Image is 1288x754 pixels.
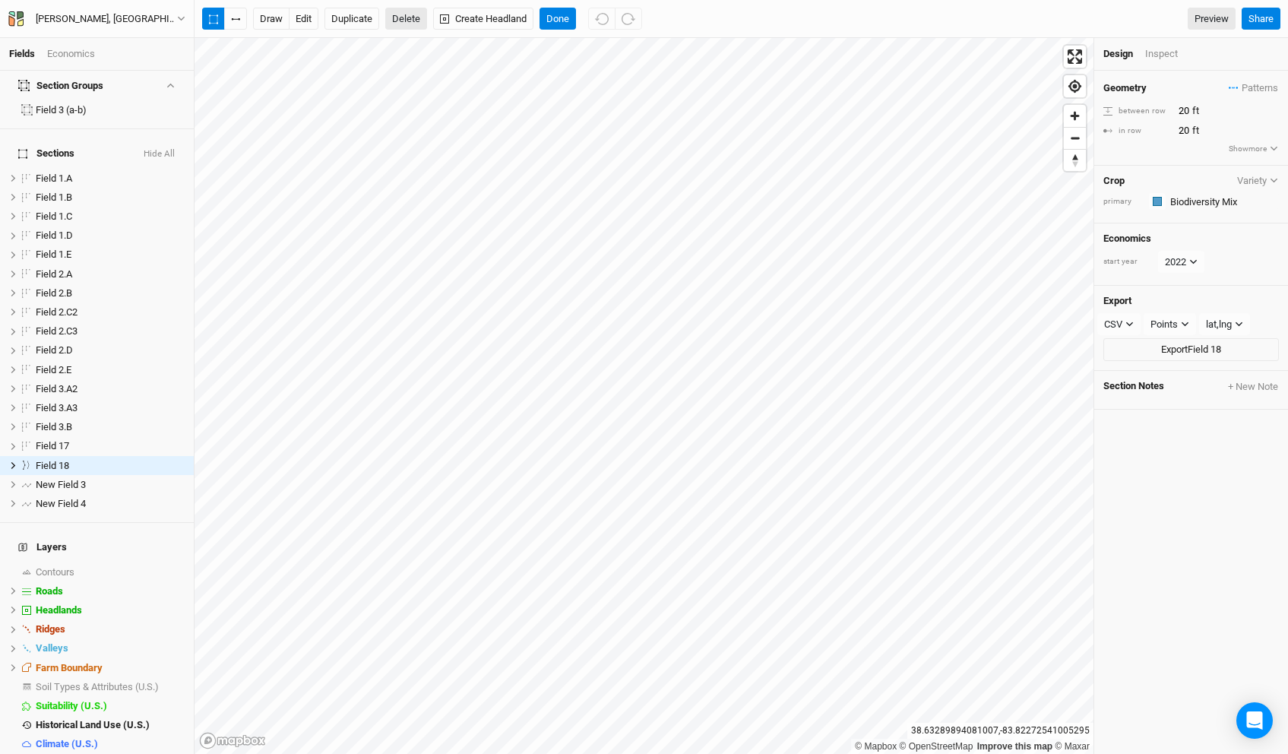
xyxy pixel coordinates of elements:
span: Field 1.C [36,211,72,222]
div: Section Groups [18,80,103,92]
span: Section Notes [1103,380,1164,394]
span: Reset bearing to north [1064,150,1086,171]
a: Improve this map [977,741,1052,752]
div: Ridges [36,623,185,635]
div: Field 1.D [36,230,185,242]
div: Valleys [36,642,185,654]
span: Suitability (U.S.) [36,700,107,711]
div: in row [1103,125,1170,137]
div: Field 2.B [36,287,185,299]
button: 2022 [1158,251,1204,274]
span: Farm Boundary [36,662,103,673]
div: Field 1.C [36,211,185,223]
button: Undo (^z) [588,8,616,30]
div: Points [1150,317,1178,332]
span: Field 2.C2 [36,306,78,318]
div: Field 2.A [36,268,185,280]
div: New Field 4 [36,498,185,510]
span: Field 1.A [36,173,72,184]
a: Preview [1188,8,1236,30]
span: Valleys [36,642,68,654]
div: start year [1103,256,1157,268]
button: Zoom in [1064,105,1086,127]
div: [PERSON_NAME], [GEOGRAPHIC_DATA] - Spring '22 - Original [36,11,177,27]
div: Field 3.A3 [36,402,185,414]
h4: Economics [1103,233,1279,245]
button: Done [540,8,576,30]
span: Field 3.A3 [36,402,78,413]
button: Find my location [1064,75,1086,97]
div: Field 3.B [36,421,185,433]
span: Historical Land Use (U.S.) [36,719,150,730]
div: Headlands [36,604,185,616]
div: New Field 3 [36,479,185,491]
button: Hide All [143,149,176,160]
div: Inspect [1145,47,1199,61]
a: Mapbox [855,741,897,752]
div: Open Intercom Messenger [1236,702,1273,739]
div: Field 3.A2 [36,383,185,395]
button: CSV [1097,313,1141,336]
span: Field 1.B [36,192,72,203]
canvas: Map [195,38,1093,754]
h4: Crop [1103,175,1125,187]
button: Zoom out [1064,127,1086,149]
span: Field 3.B [36,421,72,432]
span: Field 2.A [36,268,72,280]
span: Field 2.C3 [36,325,78,337]
span: Field 2.D [36,344,73,356]
div: Field 17 [36,440,185,452]
button: Reset bearing to north [1064,149,1086,171]
h4: Layers [9,532,185,562]
button: Create Headland [433,8,533,30]
div: Field 2.C2 [36,306,185,318]
button: Points [1144,313,1196,336]
div: Field 3 (a-b) [36,104,185,116]
a: Fields [9,48,35,59]
button: Enter fullscreen [1064,46,1086,68]
div: Roads [36,585,185,597]
span: Field 3.A2 [36,383,78,394]
span: Field 2.B [36,287,72,299]
div: between row [1103,106,1170,117]
div: Field 2.D [36,344,185,356]
button: draw [253,8,290,30]
div: 38.63289894081007 , -83.82272541005295 [907,723,1093,739]
button: Duplicate [324,8,379,30]
span: Climate (U.S.) [36,738,98,749]
div: Field 2.E [36,364,185,376]
a: OpenStreetMap [900,741,973,752]
span: Field 18 [36,460,69,471]
span: New Field 3 [36,479,86,490]
a: Mapbox logo [199,732,266,749]
span: Field 2.E [36,364,71,375]
button: ExportField 18 [1103,338,1279,361]
button: Share [1242,8,1280,30]
div: Field 2.C3 [36,325,185,337]
span: Soil Types & Attributes (U.S.) [36,681,159,692]
div: Soil Types & Attributes (U.S.) [36,681,185,693]
div: Historical Land Use (U.S.) [36,719,185,731]
button: edit [289,8,318,30]
span: Patterns [1229,81,1278,96]
span: Headlands [36,604,82,616]
div: Field 1.A [36,173,185,185]
button: [PERSON_NAME], [GEOGRAPHIC_DATA] - Spring '22 - Original [8,11,186,27]
h4: Export [1103,295,1279,307]
div: Climate (U.S.) [36,738,185,750]
span: Sections [18,147,74,160]
div: Field 18 [36,460,185,472]
span: Field 1.D [36,230,73,241]
button: lat,lng [1199,313,1250,336]
button: Variety [1236,175,1279,186]
span: Roads [36,585,63,597]
div: Economics [47,47,95,61]
button: Patterns [1228,80,1279,97]
div: K.Hill, KY - Spring '22 - Original [36,11,177,27]
input: Biodiversity Mix [1166,192,1279,211]
span: Contours [36,566,74,578]
div: primary [1103,196,1141,208]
